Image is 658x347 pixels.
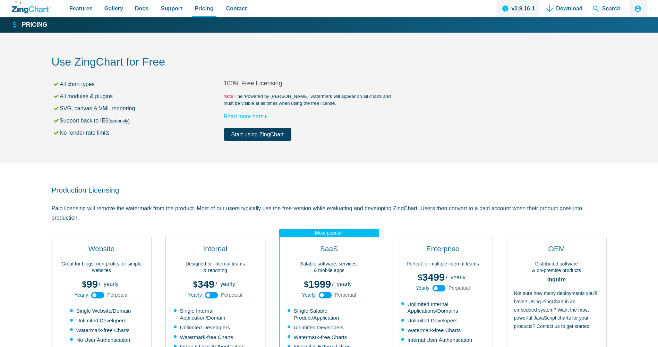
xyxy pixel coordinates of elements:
[104,4,123,13] span: Gallery
[174,324,258,331] li: Unlimited Developers
[332,281,333,287] span: /
[188,293,202,297] span: Yearly
[12,21,47,29] a: Pricing
[224,128,291,141] a: Start using ZingChart
[99,281,100,287] span: /
[446,275,447,280] span: /
[220,281,235,287] span: yearly
[288,307,372,321] li: Single Salable Product/Application
[224,113,270,119] a: Read more here
[107,293,129,297] span: Perpetual
[53,104,224,113] li: SVG, canvas & VML rendering
[215,281,217,287] span: /
[70,337,134,344] li: No User Authentication
[174,334,258,341] li: Watermark-free Charts
[287,261,372,274] p: Salable software, services, & mobile apps
[401,317,486,324] li: Unlimited Developers
[174,307,258,321] li: Single Internal Application/Domain
[448,286,470,290] span: Perpetual
[401,301,486,315] li: Unlimited Internal Applications/Domains
[400,261,486,268] p: Perfect for multiple internal teams
[59,244,144,257] h2: Website
[82,279,98,290] span: 99
[193,279,214,290] span: 349
[302,293,315,297] span: Yearly
[70,327,134,334] li: Watermark-free Charts
[109,118,130,124] small: (seriously)
[514,261,599,274] p: Distributed software & on-premise products
[224,79,396,87] h2: 100% Free Licensing
[401,337,486,344] li: Internal User Authentication
[451,274,465,280] span: yearly
[224,93,396,107] small: The 'Powered by [PERSON_NAME]' watermark will appear on all charts and must be visible at all tim...
[514,244,599,257] h2: OEM
[12,1,51,14] a: ZingChart Logo. Click to return to the homepage
[287,244,372,257] h2: SaaS
[70,307,134,314] li: Single Website/Domain
[69,4,93,13] span: Features
[514,277,599,282] strong: Inquire
[22,22,47,28] strong: Pricing
[226,4,247,13] span: Contact
[53,116,224,125] li: Support back to IE6
[400,244,486,257] h2: Enterprise
[53,79,224,89] li: All chart types
[221,293,242,297] span: Perpetual
[74,293,88,297] span: Yearly
[173,244,258,257] h2: Internal
[418,272,445,283] span: 3499
[195,4,213,13] span: Pricing
[104,281,119,287] span: yearly
[335,293,356,297] span: Perpetual
[53,92,224,101] li: All modules & plugins
[224,94,235,99] span: Note:
[416,286,429,290] span: Yearly
[304,279,331,290] span: 1999
[288,324,372,331] li: Unlimited Developers
[337,281,352,287] span: yearly
[52,185,607,195] h2: Production Licensing
[173,261,258,274] p: Designed for internal teams & reporting
[288,334,372,341] li: Watermark-free Charts
[53,128,224,137] li: No render rate limits
[401,327,486,334] li: Watermark-free Charts
[59,261,144,274] p: Great for blogs, non-profits, or simple websites
[52,55,607,70] h2: Use ZingChart for Free
[135,4,148,13] span: Docs
[161,4,182,13] span: Support
[70,317,134,324] li: Unlimited Developers
[52,204,607,222] p: Paid licensing will remove the watermark from the product. Most of our users typically use the fr...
